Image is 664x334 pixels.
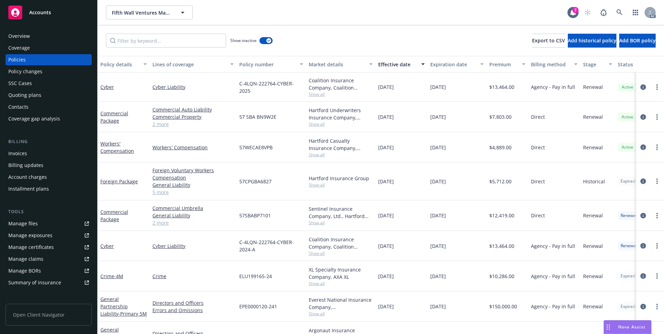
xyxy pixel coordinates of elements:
[618,324,646,330] span: Nova Assist
[572,7,579,13] div: 7
[532,34,565,48] button: Export to CSV
[100,84,114,90] a: Cyber
[6,31,92,42] a: Overview
[152,299,234,307] a: Directors and Officers
[639,211,647,220] a: circleInformation
[8,230,52,241] div: Manage exposures
[653,177,661,185] a: more
[152,167,234,181] a: Foreign Voluntary Workers Compensation
[532,37,565,44] span: Export to CSV
[597,6,611,19] a: Report a Bug
[528,56,580,73] button: Billing method
[621,178,635,184] span: Expired
[100,110,128,124] a: Commercial Package
[150,56,236,73] button: Lines of coverage
[106,34,226,48] input: Filter by keyword...
[152,83,234,91] a: Cyber Liability
[531,144,545,151] span: Direct
[6,160,92,171] a: Billing updates
[583,178,605,185] span: Historical
[430,178,446,185] span: [DATE]
[621,273,635,279] span: Expired
[6,218,92,229] a: Manage files
[568,34,616,48] button: Add historical policy
[430,303,446,310] span: [DATE]
[621,114,634,120] span: Active
[152,181,234,189] a: General Liability
[639,177,647,185] a: circleInformation
[6,230,92,241] a: Manage exposures
[653,113,661,121] a: more
[6,78,92,89] a: SSC Cases
[378,242,394,250] span: [DATE]
[309,107,373,121] div: Hartford Underwriters Insurance Company, Hartford Insurance Group
[6,90,92,101] a: Quoting plans
[378,273,394,280] span: [DATE]
[100,178,138,185] a: Foreign Package
[653,83,661,91] a: more
[309,250,373,256] span: Show all
[430,83,446,91] span: [DATE]
[378,178,394,185] span: [DATE]
[8,66,42,77] div: Policy changes
[8,31,30,42] div: Overview
[8,183,49,194] div: Installment plans
[581,6,595,19] a: Start snowing
[239,61,296,68] div: Policy number
[619,34,656,48] button: Add BOR policy
[152,204,234,212] a: Commercial Umbrella
[309,281,373,286] span: Show all
[8,78,32,89] div: SSC Cases
[489,144,512,151] span: $4,889.00
[100,296,147,317] a: General Partnership Liability
[531,61,570,68] div: Billing method
[152,113,234,120] a: Commercial Property
[306,56,375,73] button: Market details
[639,113,647,121] a: circleInformation
[152,61,226,68] div: Lines of coverage
[112,9,172,16] span: Fifth Wall Ventures Management LLC
[653,143,661,151] a: more
[106,6,193,19] button: Fifth Wall Ventures Management LLC
[239,178,272,185] span: 57CPGBA6827
[568,37,616,44] span: Add historical policy
[6,54,92,65] a: Policies
[309,205,373,220] div: Sentinel Insurance Company, Ltd., Hartford Insurance Group
[8,277,61,288] div: Summary of insurance
[583,303,603,310] span: Renewal
[6,172,92,183] a: Account charges
[653,302,661,311] a: more
[8,172,47,183] div: Account charges
[114,273,123,279] span: - 4M
[8,90,41,101] div: Quoting plans
[239,273,272,280] span: ELU199165-24
[604,320,651,334] button: Nova Assist
[430,212,446,219] span: [DATE]
[8,242,54,253] div: Manage certificates
[375,56,428,73] button: Effective date
[489,212,514,219] span: $12,419.00
[378,212,394,219] span: [DATE]
[6,148,92,159] a: Invoices
[8,265,41,276] div: Manage BORs
[100,140,134,154] a: Workers' Compensation
[8,113,60,124] div: Coverage gap analysis
[6,277,92,288] a: Summary of insurance
[309,311,373,317] span: Show all
[430,61,476,68] div: Expiration date
[29,10,51,15] span: Accounts
[621,212,638,219] span: Renewed
[6,3,92,22] a: Accounts
[430,242,446,250] span: [DATE]
[430,113,446,120] span: [DATE]
[152,219,234,226] a: 2 more
[8,160,43,171] div: Billing updates
[653,211,661,220] a: more
[100,273,123,279] a: Crime
[309,77,373,91] div: Coalition Insurance Company, Coalition Insurance Solutions (Carrier)
[6,208,92,215] div: Tools
[230,37,257,43] span: Show inactive
[236,56,306,73] button: Policy number
[604,320,613,334] div: Drag to move
[8,101,28,112] div: Contacts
